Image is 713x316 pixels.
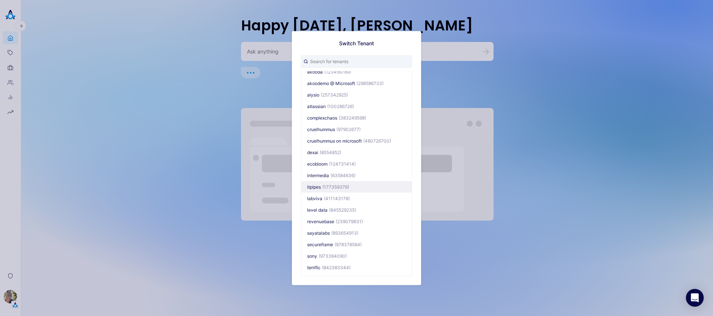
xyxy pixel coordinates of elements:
button: labviva(411143178) [301,192,412,204]
button: sony(973384090) [301,250,412,261]
span: (298586733) [356,80,384,86]
button: terrific(842383344) [301,261,412,273]
button: akooda(123456789) [301,66,412,77]
span: cruelhummus on microsoft [307,138,362,143]
span: (8554852) [320,149,341,155]
span: (845529235) [329,207,356,212]
input: Search for tenants [301,55,412,68]
span: alysio [307,92,319,97]
span: (177359376) [322,184,349,189]
button: level data(845529235) [301,204,412,215]
span: sayatalabs [307,230,330,235]
span: ecobloom [307,161,328,166]
span: akoodemo @ Microsoft [307,80,355,86]
span: (97902677) [336,126,361,132]
span: itpipes [307,184,321,189]
span: atlassian [307,103,326,109]
button: ecobloom(124731414) [301,158,412,169]
button: complexchaos(383249598) [301,112,412,123]
span: dexai [307,149,318,155]
button: cruelhummus(97902677) [301,123,412,135]
span: level data [307,207,328,212]
button: sayatalabs(893654913) [301,227,412,238]
button: atlassian(100286726) [301,100,412,112]
button: intermedia(63584636) [301,169,412,181]
button: secureframe(878378584) [301,238,412,250]
button: itpipes(177359376) [301,181,412,192]
button: akoodemo @ Microsoft(298586733) [301,77,412,89]
button: cruelhummus on microsoft(480726700) [301,135,412,146]
span: (878378584) [335,241,362,247]
span: (383249598) [339,115,366,120]
span: labviva [307,195,322,201]
button: revenuebase(239079831) [301,215,412,227]
span: terrific [307,264,320,270]
span: (100286726) [327,103,354,109]
span: akooda [307,69,323,74]
span: (63584636) [331,172,355,178]
span: revenuebase [307,218,334,224]
div: Open Intercom Messenger [686,289,704,307]
span: (480726700) [363,138,391,143]
span: intermedia [307,172,329,178]
span: (124731414) [329,161,356,166]
span: sony [307,253,317,258]
span: (257342925) [321,92,348,97]
span: secureframe [307,241,333,247]
span: (123456789) [324,69,351,74]
span: (842383344) [322,264,351,270]
button: alysio(257342925) [301,89,412,100]
button: dexai(8554852) [301,146,412,158]
span: (973384090) [319,253,347,258]
span: (411143178) [324,195,350,201]
span: (893654913) [331,230,358,235]
h1: Switch Tenant [339,40,374,46]
span: (239079831) [336,218,363,224]
span: complexchaos [307,115,337,120]
span: cruelhummus [307,126,335,132]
